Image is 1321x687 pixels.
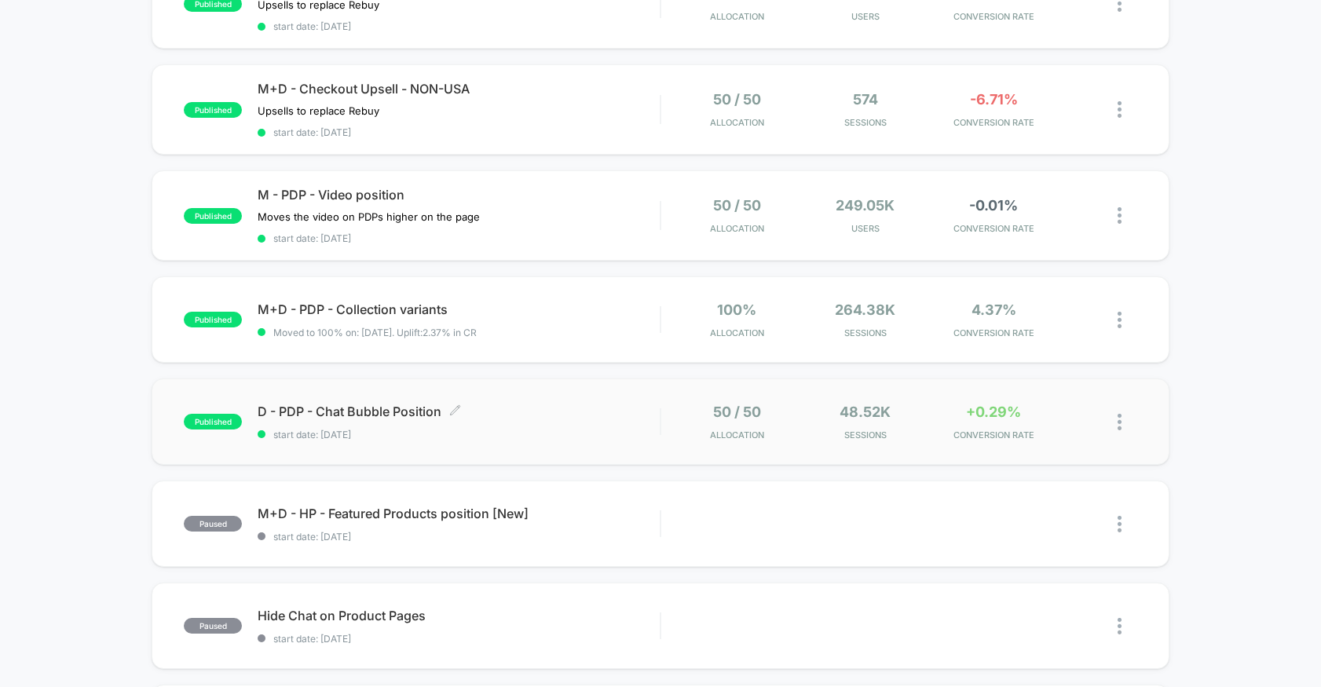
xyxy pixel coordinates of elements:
[805,327,925,338] span: Sessions
[258,429,660,440] span: start date: [DATE]
[933,117,1053,128] span: CONVERSION RATE
[1118,207,1122,224] img: close
[258,404,660,419] span: D - PDP - Chat Bubble Position
[710,117,764,128] span: Allocation
[1118,101,1122,118] img: close
[258,506,660,521] span: M+D - HP - Featured Products position [New]
[258,81,660,97] span: M+D - Checkout Upsell - NON-USA
[184,208,242,224] span: published
[840,404,891,420] span: 48.52k
[258,301,660,317] span: M+D - PDP - Collection variants
[1118,618,1122,634] img: close
[258,104,379,117] span: Upsells to replace Rebuy
[710,327,764,338] span: Allocation
[1118,516,1122,532] img: close
[805,117,925,128] span: Sessions
[258,232,660,244] span: start date: [DATE]
[805,11,925,22] span: Users
[713,91,761,108] span: 50 / 50
[933,223,1053,234] span: CONVERSION RATE
[710,11,764,22] span: Allocation
[717,301,756,318] span: 100%
[933,11,1053,22] span: CONVERSION RATE
[258,531,660,543] span: start date: [DATE]
[258,187,660,203] span: M - PDP - Video position
[258,633,660,645] span: start date: [DATE]
[258,20,660,32] span: start date: [DATE]
[966,404,1021,420] span: +0.29%
[835,301,895,318] span: 264.38k
[713,404,761,420] span: 50 / 50
[184,516,242,532] span: paused
[710,223,764,234] span: Allocation
[184,312,242,327] span: published
[970,91,1018,108] span: -6.71%
[1118,312,1122,328] img: close
[805,429,925,440] span: Sessions
[836,197,895,214] span: 249.05k
[273,327,477,338] span: Moved to 100% on: [DATE] . Uplift: 2.37% in CR
[710,429,764,440] span: Allocation
[184,102,242,118] span: published
[969,197,1018,214] span: -0.01%
[184,618,242,634] span: paused
[1118,414,1122,430] img: close
[184,414,242,429] span: published
[805,223,925,234] span: Users
[933,327,1053,338] span: CONVERSION RATE
[258,210,480,223] span: Moves the video on PDPs higher on the page
[258,608,660,623] span: Hide Chat on Product Pages
[972,301,1016,318] span: 4.37%
[258,126,660,138] span: start date: [DATE]
[713,197,761,214] span: 50 / 50
[933,429,1053,440] span: CONVERSION RATE
[853,91,878,108] span: 574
